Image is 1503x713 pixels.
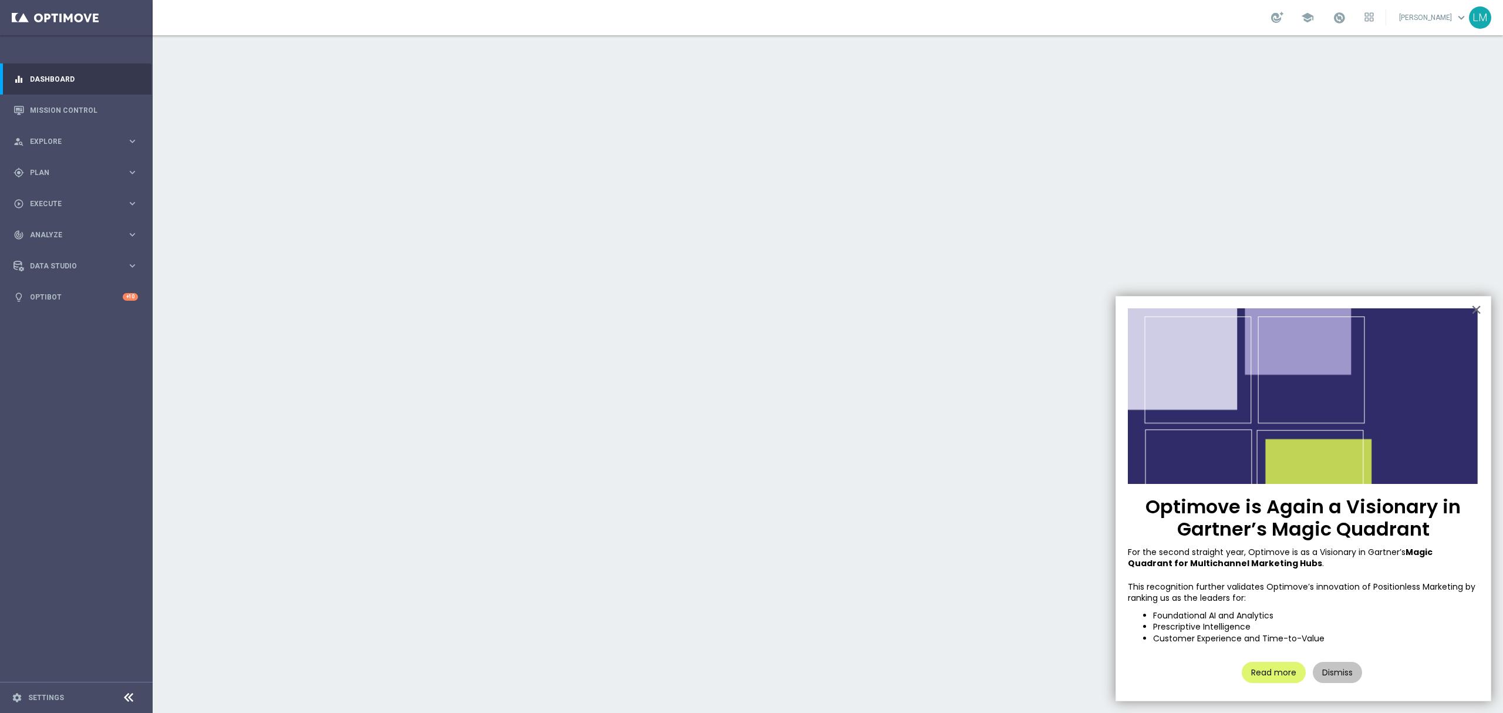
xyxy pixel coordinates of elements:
[14,261,127,271] div: Data Studio
[30,231,127,238] span: Analyze
[1313,662,1362,683] button: Dismiss
[30,281,123,312] a: Optibot
[14,63,138,95] div: Dashboard
[14,199,24,209] i: play_circle_outline
[30,138,127,145] span: Explore
[28,694,64,701] a: Settings
[1242,662,1306,683] button: Read more
[1471,300,1482,319] button: Close
[127,167,138,178] i: keyboard_arrow_right
[30,95,138,126] a: Mission Control
[14,199,127,209] div: Execute
[1128,546,1434,570] strong: Magic Quadrant for Multichannel Marketing Hubs
[127,136,138,147] i: keyboard_arrow_right
[14,136,24,147] i: person_search
[1128,581,1478,604] p: This recognition further validates Optimove’s innovation of Positionless Marketing by ranking us ...
[1128,546,1406,558] span: For the second straight year, Optimove is as a Visionary in Gartner’s
[1455,11,1468,24] span: keyboard_arrow_down
[14,281,138,312] div: Optibot
[1153,621,1478,633] li: Prescriptive Intelligence
[30,200,127,207] span: Execute
[1153,610,1478,622] li: Foundational AI and Analytics
[123,293,138,301] div: +10
[14,74,24,85] i: equalizer
[1398,9,1469,26] a: [PERSON_NAME]
[14,136,127,147] div: Explore
[127,198,138,209] i: keyboard_arrow_right
[14,292,24,302] i: lightbulb
[1301,11,1314,24] span: school
[14,230,127,240] div: Analyze
[1153,633,1478,645] li: Customer Experience and Time-to-Value
[1469,6,1491,29] div: LM
[127,260,138,271] i: keyboard_arrow_right
[1322,557,1324,569] span: .
[30,169,127,176] span: Plan
[30,263,127,270] span: Data Studio
[30,63,138,95] a: Dashboard
[14,167,24,178] i: gps_fixed
[14,95,138,126] div: Mission Control
[14,167,127,178] div: Plan
[12,692,22,703] i: settings
[127,229,138,240] i: keyboard_arrow_right
[1128,496,1478,541] p: Optimove is Again a Visionary in Gartner’s Magic Quadrant
[14,230,24,240] i: track_changes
